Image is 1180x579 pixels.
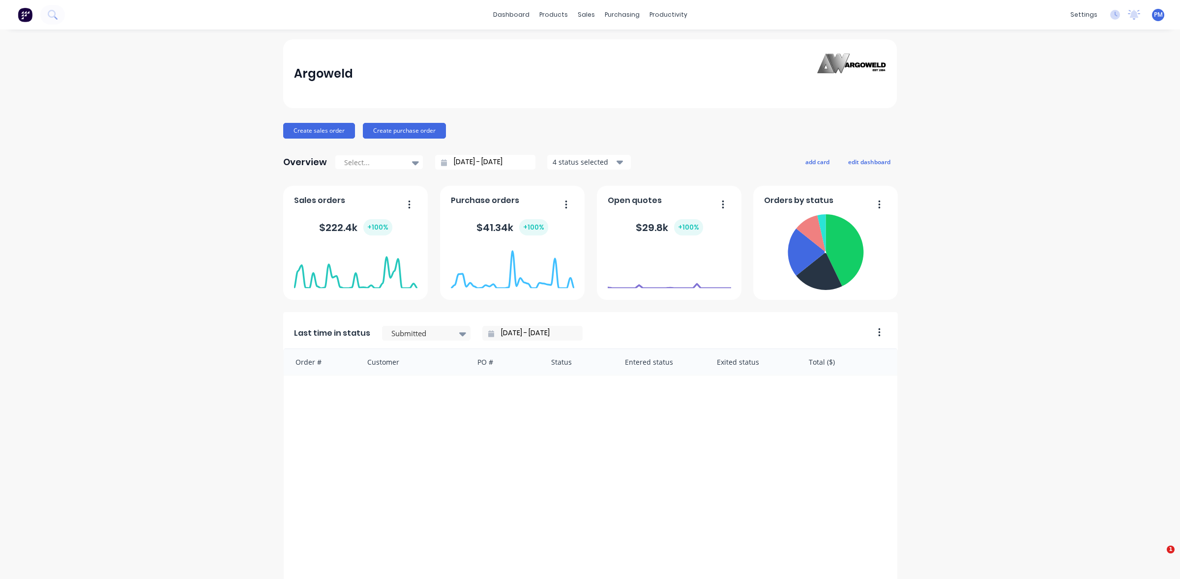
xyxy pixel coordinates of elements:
[284,349,357,375] div: Order #
[294,64,353,84] div: Argoweld
[817,54,886,94] img: Argoweld
[541,349,615,375] div: Status
[1167,546,1175,553] span: 1
[363,123,446,139] button: Create purchase order
[645,7,692,22] div: productivity
[519,219,548,235] div: + 100 %
[1147,546,1170,569] iframe: Intercom live chat
[764,195,833,206] span: Orders by status
[283,152,327,172] div: Overview
[799,349,897,375] div: Total ($)
[674,219,703,235] div: + 100 %
[1154,10,1163,19] span: PM
[547,155,631,170] button: 4 status selected
[363,219,392,235] div: + 100 %
[283,123,355,139] button: Create sales order
[294,327,370,339] span: Last time in status
[799,155,836,168] button: add card
[600,7,645,22] div: purchasing
[488,7,534,22] a: dashboard
[707,349,799,375] div: Exited status
[608,195,662,206] span: Open quotes
[294,195,345,206] span: Sales orders
[842,155,897,168] button: edit dashboard
[1065,7,1102,22] div: settings
[18,7,32,22] img: Factory
[553,157,615,167] div: 4 status selected
[451,195,519,206] span: Purchase orders
[476,219,548,235] div: $ 41.34k
[468,349,541,375] div: PO #
[357,349,468,375] div: Customer
[319,219,392,235] div: $ 222.4k
[534,7,573,22] div: products
[615,349,707,375] div: Entered status
[636,219,703,235] div: $ 29.8k
[573,7,600,22] div: sales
